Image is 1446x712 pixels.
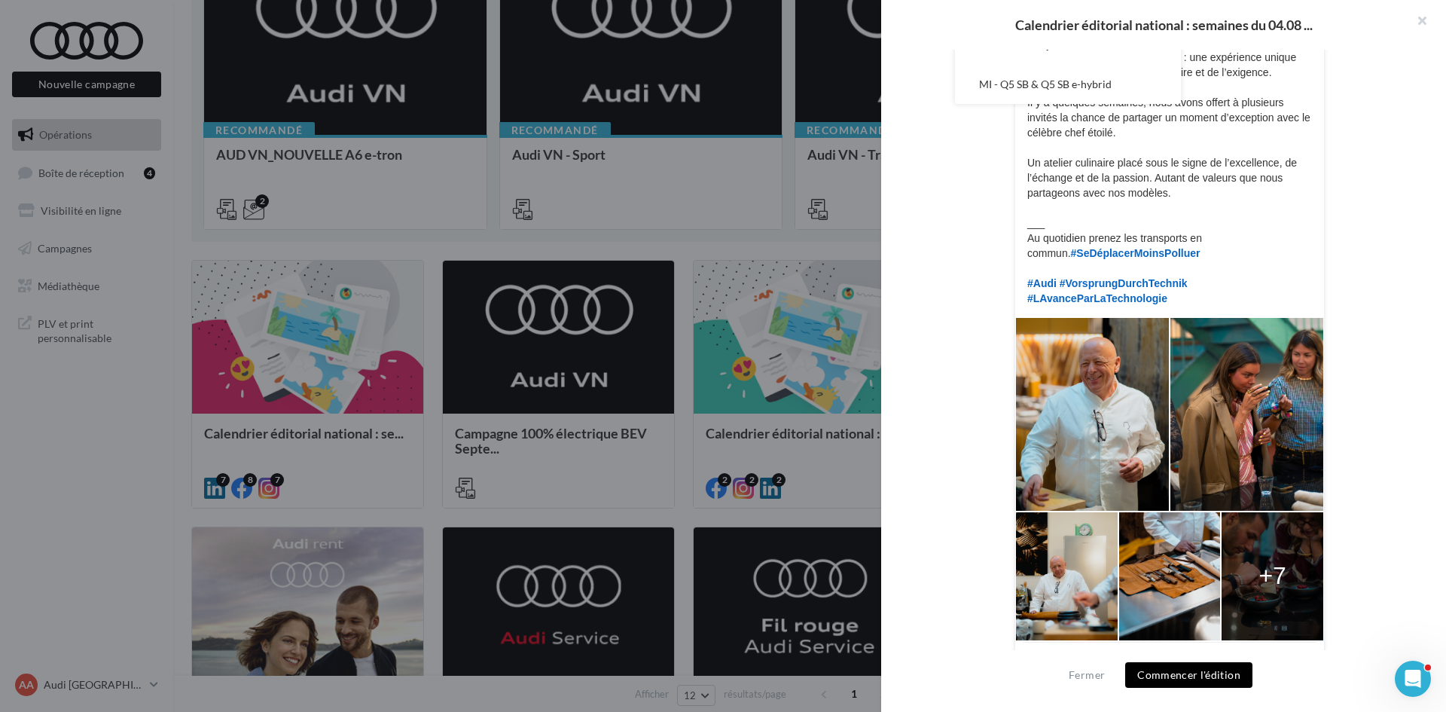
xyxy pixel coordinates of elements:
span: #Audi [1027,277,1057,289]
button: Fermer [1063,666,1111,684]
span: +7 [1258,560,1286,594]
span: MI - Q5 SB & Q5 SB e-hybrid [979,78,1112,90]
span: Calendrier éditorial national : semaines du 04.08 ... [1015,18,1313,32]
span: #LAvanceParLaTechnologie [1027,292,1167,304]
button: Commencer l'édition [1125,662,1252,688]
p: Cuisiner avec [PERSON_NAME] : une expérience unique placée sous le signe du savoir-faire et de l’... [1027,50,1312,306]
button: MI - Q5 SB & Q5 SB e-hybrid [955,65,1181,104]
span: #SeDéplacerMoinsPolluer [1071,247,1200,259]
iframe: Intercom live chat [1395,661,1431,697]
span: #VorsprungDurchTechnik [1060,277,1188,289]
